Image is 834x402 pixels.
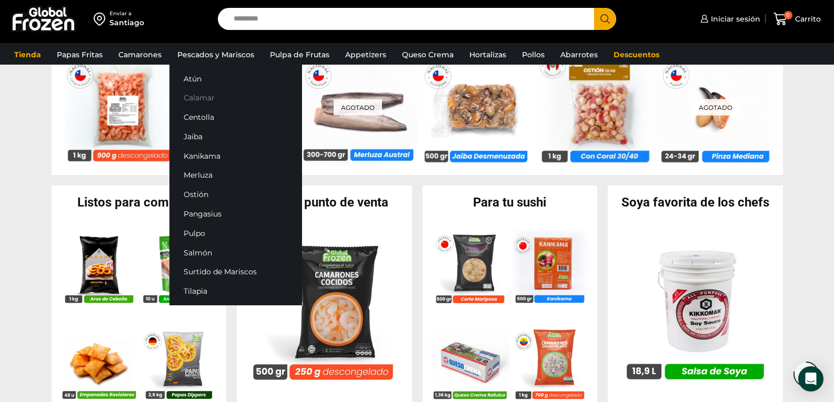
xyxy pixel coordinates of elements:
[333,99,381,116] p: Agotado
[792,14,821,24] span: Carrito
[608,196,783,209] h2: Soya favorita de los chefs
[169,127,302,146] a: Jaiba
[397,45,459,65] a: Queso Crema
[798,366,823,391] div: Open Intercom Messenger
[109,17,144,28] div: Santiago
[94,10,109,28] img: address-field-icon.svg
[265,45,335,65] a: Pulpa de Frutas
[708,14,760,24] span: Iniciar sesión
[237,196,412,209] h2: Para tu punto de venta
[169,146,302,166] a: Kanikama
[52,45,108,65] a: Papas Fritas
[340,45,391,65] a: Appetizers
[169,88,302,108] a: Calamar
[169,204,302,224] a: Pangasius
[172,45,259,65] a: Pescados y Mariscos
[169,262,302,282] a: Surtido de Mariscos
[52,196,227,209] h2: Listos para compartir
[594,8,616,30] button: Search button
[169,166,302,185] a: Merluza
[698,8,760,29] a: Iniciar sesión
[691,99,739,116] p: Agotado
[423,196,598,209] h2: Para tu sushi
[608,45,665,65] a: Descuentos
[169,223,302,243] a: Pulpo
[169,108,302,127] a: Centolla
[109,10,144,17] div: Enviar a
[169,185,302,204] a: Ostión
[784,11,792,19] span: 0
[113,45,167,65] a: Camarones
[517,45,550,65] a: Pollos
[771,7,823,32] a: 0 Carrito
[555,45,603,65] a: Abarrotes
[9,45,46,65] a: Tienda
[169,282,302,301] a: Tilapia
[464,45,511,65] a: Hortalizas
[169,243,302,262] a: Salmón
[169,69,302,88] a: Atún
